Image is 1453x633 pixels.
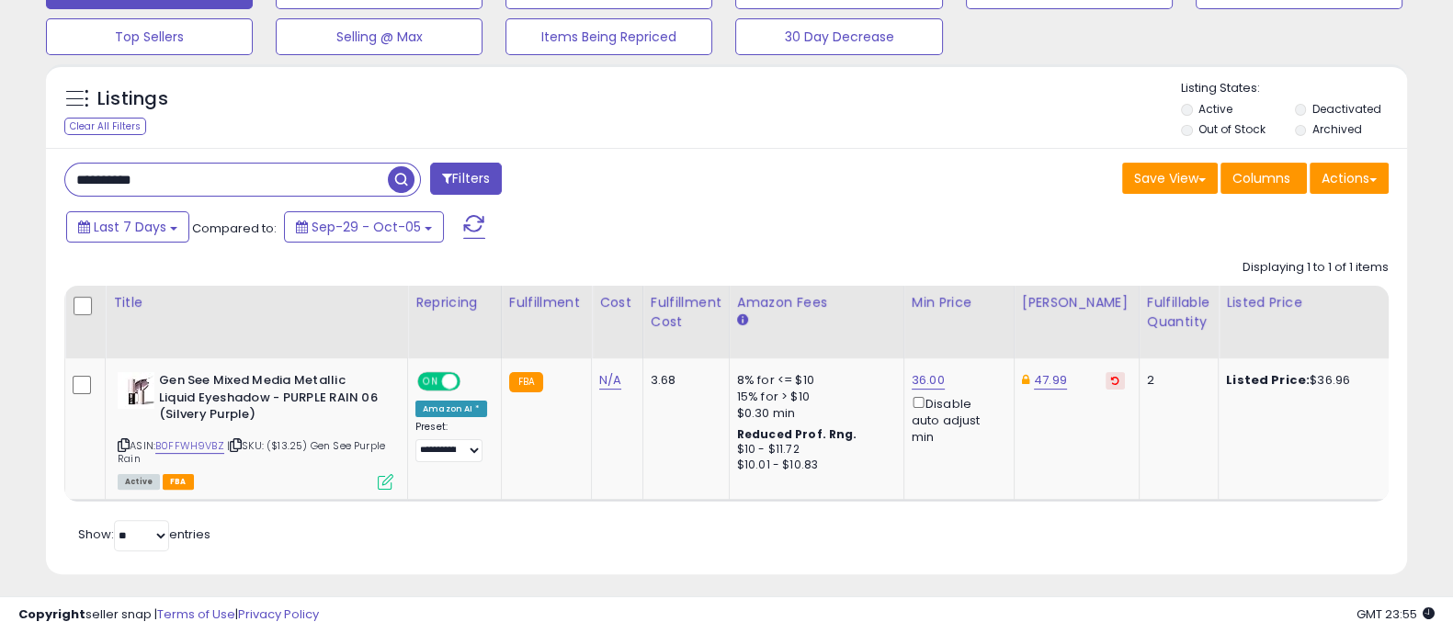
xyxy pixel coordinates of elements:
[94,218,166,236] span: Last 7 Days
[64,118,146,135] div: Clear All Filters
[737,458,890,473] div: $10.01 - $10.83
[912,293,1006,312] div: Min Price
[78,526,210,543] span: Show: entries
[1226,371,1310,389] b: Listed Price:
[1147,293,1210,332] div: Fulfillable Quantity
[113,293,400,312] div: Title
[1311,121,1361,137] label: Archived
[505,18,712,55] button: Items Being Repriced
[415,293,494,312] div: Repricing
[419,374,442,390] span: ON
[1226,293,1385,312] div: Listed Price
[737,312,748,329] small: Amazon Fees.
[1357,605,1435,623] span: 2025-10-13 23:55 GMT
[312,218,421,236] span: Sep-29 - Oct-05
[1310,163,1389,194] button: Actions
[737,372,890,389] div: 8% for <= $10
[1220,163,1307,194] button: Columns
[1181,80,1407,97] p: Listing States:
[1034,371,1067,390] a: 47.99
[46,18,253,55] button: Top Sellers
[737,389,890,405] div: 15% for > $10
[737,293,896,312] div: Amazon Fees
[1226,372,1379,389] div: $36.96
[1147,372,1204,389] div: 2
[912,393,1000,446] div: Disable auto adjust min
[284,211,444,243] button: Sep-29 - Oct-05
[276,18,482,55] button: Selling @ Max
[163,474,194,490] span: FBA
[415,421,487,461] div: Preset:
[118,372,393,488] div: ASIN:
[1198,101,1232,117] label: Active
[458,374,487,390] span: OFF
[18,605,85,623] strong: Copyright
[430,163,502,195] button: Filters
[651,293,721,332] div: Fulfillment Cost
[509,372,543,392] small: FBA
[737,405,890,422] div: $0.30 min
[97,86,168,112] h5: Listings
[118,474,160,490] span: All listings currently available for purchase on Amazon
[159,372,382,428] b: Gen See Mixed Media Metallic Liquid Eyeshadow - PURPLE RAIN 06 (Silvery Purple)
[509,293,584,312] div: Fulfillment
[1232,169,1290,187] span: Columns
[1022,293,1131,312] div: [PERSON_NAME]
[155,438,224,454] a: B0FFWH9VBZ
[1243,259,1389,277] div: Displaying 1 to 1 of 1 items
[415,401,487,417] div: Amazon AI *
[66,211,189,243] button: Last 7 Days
[1311,101,1380,117] label: Deactivated
[238,605,319,623] a: Privacy Policy
[157,605,235,623] a: Terms of Use
[118,438,385,466] span: | SKU: ($13.25) Gen See Purple Rain
[737,442,890,458] div: $10 - $11.72
[192,220,277,237] span: Compared to:
[735,18,942,55] button: 30 Day Decrease
[1198,121,1266,137] label: Out of Stock
[118,372,154,409] img: 51nVLBVUEbL._SL40_.jpg
[599,371,621,390] a: N/A
[18,606,319,624] div: seller snap | |
[651,372,715,389] div: 3.68
[1122,163,1218,194] button: Save View
[912,371,945,390] a: 36.00
[737,426,857,442] b: Reduced Prof. Rng.
[599,293,635,312] div: Cost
